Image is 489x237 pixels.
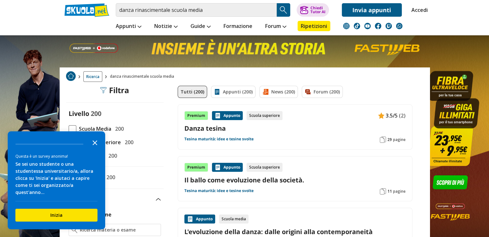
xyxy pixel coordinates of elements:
a: Notizie [153,21,179,32]
a: Appunti [114,21,143,32]
img: Cerca appunti, riassunti o versioni [279,5,288,15]
span: danza rinascimentale scuola media [110,71,177,82]
span: pagine [393,137,406,142]
a: Tesina maturità: idee e tesine svolte [184,136,254,142]
div: Premium [184,163,208,172]
span: 11 [387,189,392,194]
span: 3.5/5 [386,111,398,120]
img: youtube [364,23,371,29]
img: Apri e chiudi sezione [156,198,161,201]
div: Scuola media [219,215,249,224]
img: Appunti filtro contenuto [214,89,220,95]
a: L'evoluzione della danza: dalle origini alla contemporaneità [184,227,406,236]
img: facebook [375,23,381,29]
div: Appunto [184,215,215,224]
a: Appunti (200) [211,86,256,98]
img: instagram [343,23,350,29]
img: Pagine [380,136,386,143]
a: Ricerca [83,71,102,82]
a: Formazione [222,21,254,32]
a: Invia appunti [342,3,402,17]
span: 29 [387,137,392,142]
input: Cerca appunti, riassunti o versioni [116,3,277,17]
a: Tesina maturità: idee e tesine svolte [184,188,254,193]
div: Survey [8,131,105,229]
img: Ricerca materia o esame [72,227,78,233]
span: 200 [113,125,124,133]
a: News (200) [259,86,298,98]
div: Questa è un survey anonima! [15,153,97,159]
div: Filtra [100,86,129,95]
div: Premium [184,111,208,120]
label: Livello [69,109,89,118]
img: News filtro contenuto [262,89,269,95]
a: Tutti (200) [178,86,207,98]
button: Inizia [15,209,97,222]
div: Appunto [212,111,243,120]
span: Scuola Media [76,125,111,133]
img: Forum filtro contenuto [305,89,311,95]
img: WhatsApp [396,23,402,29]
button: Search Button [277,3,290,17]
span: 200 [91,109,101,118]
a: Ripetizioni [298,21,330,31]
div: Scuola superiore [247,111,282,120]
input: Ricerca materia o esame [80,227,158,233]
a: Il ballo come evoluzione della società. [184,176,406,184]
span: 200 [104,173,115,181]
img: Appunti contenuto [215,164,221,171]
a: Accedi [411,3,425,17]
span: (2) [399,111,406,120]
a: Forum (200) [302,86,343,98]
img: Appunti contenuto [187,216,193,222]
img: tiktok [354,23,360,29]
div: Scuola superiore [247,163,282,172]
div: Se sei uno studente o una studentessa universitario/a, allora clicca su 'Inizia' e aiutaci a capi... [15,161,97,196]
img: Filtra filtri mobile [100,87,106,93]
img: Appunti contenuto [378,112,384,119]
div: Chiedi Tutor AI [310,6,325,14]
img: Pagine [380,188,386,195]
button: ChiediTutor AI [297,3,329,17]
a: Forum [264,21,288,32]
a: Guide [189,21,212,32]
span: pagine [393,189,406,194]
img: Appunti contenuto [215,112,221,119]
a: Danza tesina [184,124,406,133]
img: Home [66,71,76,81]
button: Close the survey [89,136,101,149]
img: twitch [385,23,392,29]
span: 200 [122,138,133,146]
div: Appunto [212,163,243,172]
a: Home [66,71,76,82]
span: 200 [106,152,117,160]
